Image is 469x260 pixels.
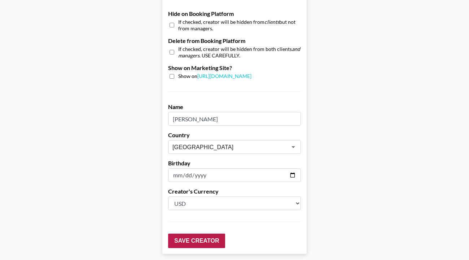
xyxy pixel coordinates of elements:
span: Show on [178,73,251,80]
label: Show on Marketing Site? [168,64,301,71]
a: [URL][DOMAIN_NAME] [197,73,251,79]
label: Delete from Booking Platform [168,37,301,44]
label: Name [168,103,301,110]
label: Hide on Booking Platform [168,10,301,17]
button: Open [288,142,298,152]
span: If checked, creator will be hidden from but not from managers. [178,19,301,31]
label: Creator's Currency [168,188,301,195]
em: and managers [178,46,300,58]
em: clients [264,19,279,25]
label: Birthday [168,160,301,167]
span: If checked, creator will be hidden from both clients . USE CAREFULLY. [178,46,301,58]
input: Save Creator [168,234,225,248]
label: Country [168,131,301,139]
